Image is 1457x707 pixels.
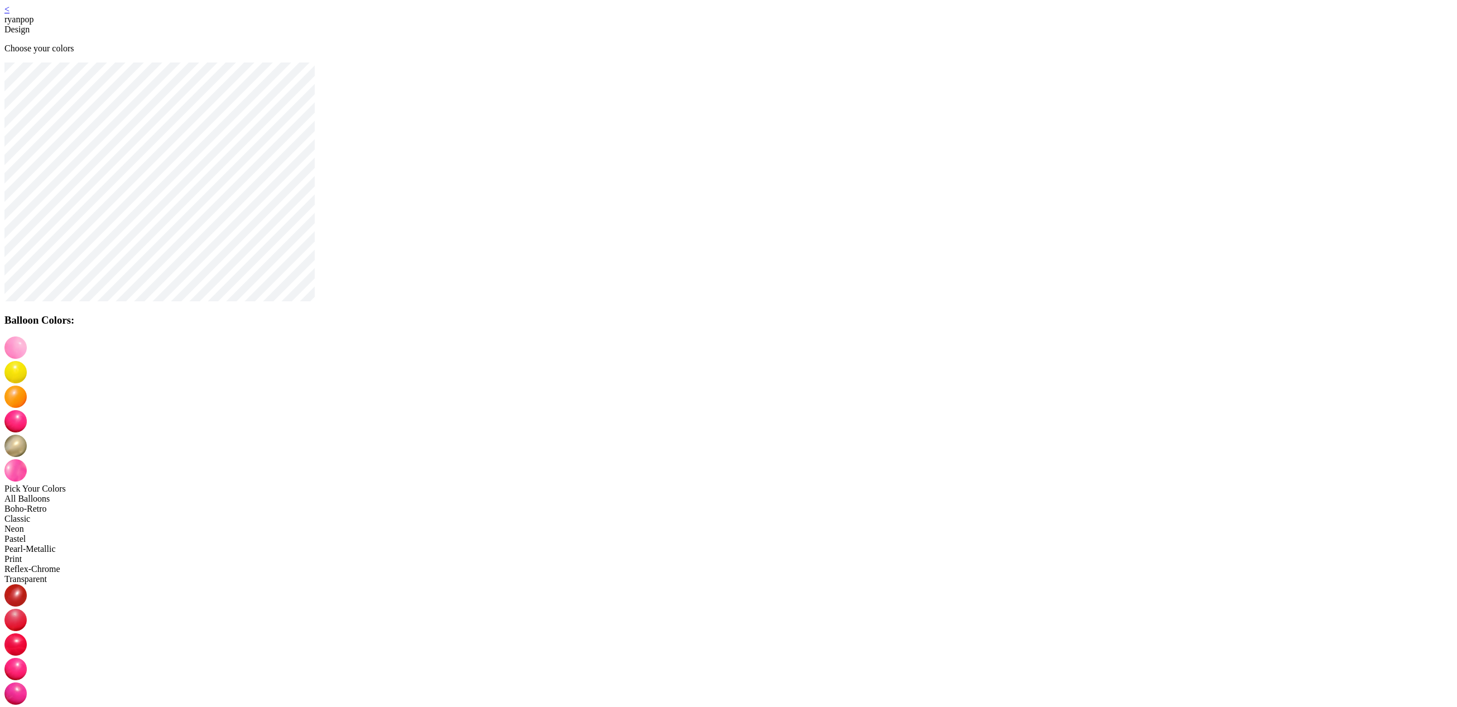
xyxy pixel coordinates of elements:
div: Color option 2 [4,609,1453,633]
div: All Balloons [4,494,1453,504]
div: Print [4,554,1453,564]
div: Neon [4,524,1453,534]
div: ryanpop [4,15,1453,25]
div: Classic [4,514,1453,524]
img: Color option 5 [4,682,27,705]
div: Design [4,25,1453,35]
h3: Balloon Colors: [4,314,1453,326]
div: Color option 1 [4,584,1453,609]
p: Choose your colors [4,44,1453,54]
img: Color option 4 [4,658,27,680]
img: Color option 2 [4,609,27,631]
div: Boho-Retro [4,504,1453,514]
div: Transparent [4,574,1453,584]
a: < [4,4,9,14]
div: Pastel [4,534,1453,544]
div: Reflex-Chrome [4,564,1453,574]
img: Color option 1 [4,584,27,607]
div: Color option 3 [4,633,1453,658]
div: Pick Your Colors [4,484,1453,494]
img: Color option 3 [4,633,27,656]
div: Pearl-Metallic [4,544,1453,554]
div: Color option 5 [4,682,1453,707]
div: Color option 4 [4,658,1453,682]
